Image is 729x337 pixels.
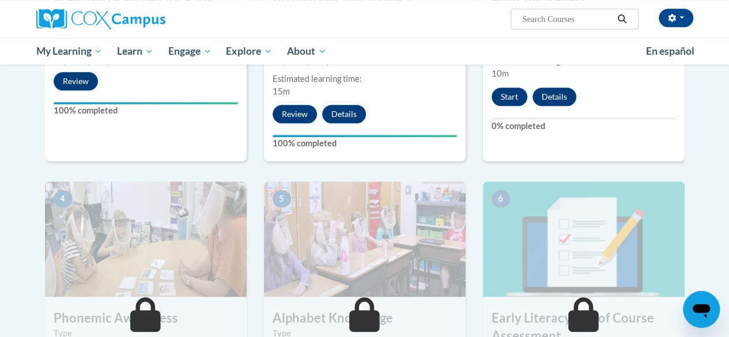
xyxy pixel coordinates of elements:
[54,72,98,90] button: Review
[273,86,290,96] span: 15m
[264,181,466,297] img: Course Image
[54,104,238,117] label: 100% completed
[218,38,279,65] a: Explore
[29,38,110,65] a: My Learning
[613,12,630,26] button: Search
[28,38,702,65] div: Main menu
[273,137,457,150] label: 100% completed
[483,181,685,297] img: Course Image
[273,135,457,137] div: Your progress
[109,38,161,65] a: Learn
[683,291,720,328] iframe: Button to launch messaging window
[273,190,291,207] span: 5
[646,45,694,57] span: En español
[322,105,366,123] button: Details
[168,44,211,58] span: Engage
[279,38,334,65] a: About
[521,12,613,26] input: Search Courses
[264,309,466,327] h3: Alphabet Knowledge
[36,9,165,29] img: Cox Campus
[54,190,72,207] span: 4
[659,9,693,27] button: Account Settings
[45,181,247,297] img: Course Image
[45,309,247,327] h3: Phonemic Awareness
[492,88,527,106] button: Start
[36,44,102,58] span: My Learning
[639,39,702,63] a: En español
[287,44,326,58] span: About
[273,73,457,85] div: Estimated learning time:
[492,120,676,132] label: 0% completed
[492,69,509,78] span: 10m
[54,102,238,104] div: Your progress
[492,190,510,207] span: 6
[273,105,317,123] button: Review
[161,38,219,65] a: Engage
[117,44,153,58] span: Learn
[226,44,272,58] span: Explore
[36,9,244,29] a: Cox Campus
[532,88,576,106] button: Details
